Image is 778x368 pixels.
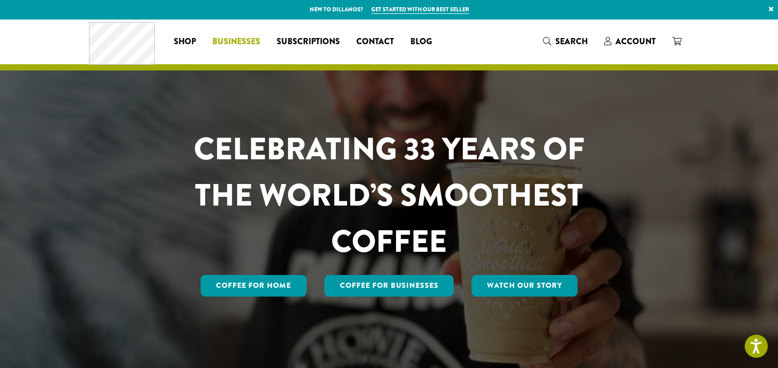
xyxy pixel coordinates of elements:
span: Businesses [212,35,260,48]
span: Search [555,35,588,47]
span: Contact [356,35,394,48]
span: Subscriptions [277,35,340,48]
a: Shop [166,33,204,50]
a: Watch Our Story [472,275,577,297]
h1: CELEBRATING 33 YEARS OF THE WORLD’S SMOOTHEST COFFEE [164,126,615,265]
a: Coffee for Home [201,275,306,297]
span: Blog [410,35,432,48]
span: Shop [174,35,196,48]
a: Search [535,33,596,50]
a: Coffee For Businesses [324,275,454,297]
span: Account [616,35,656,47]
a: Get started with our best seller [371,5,469,14]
